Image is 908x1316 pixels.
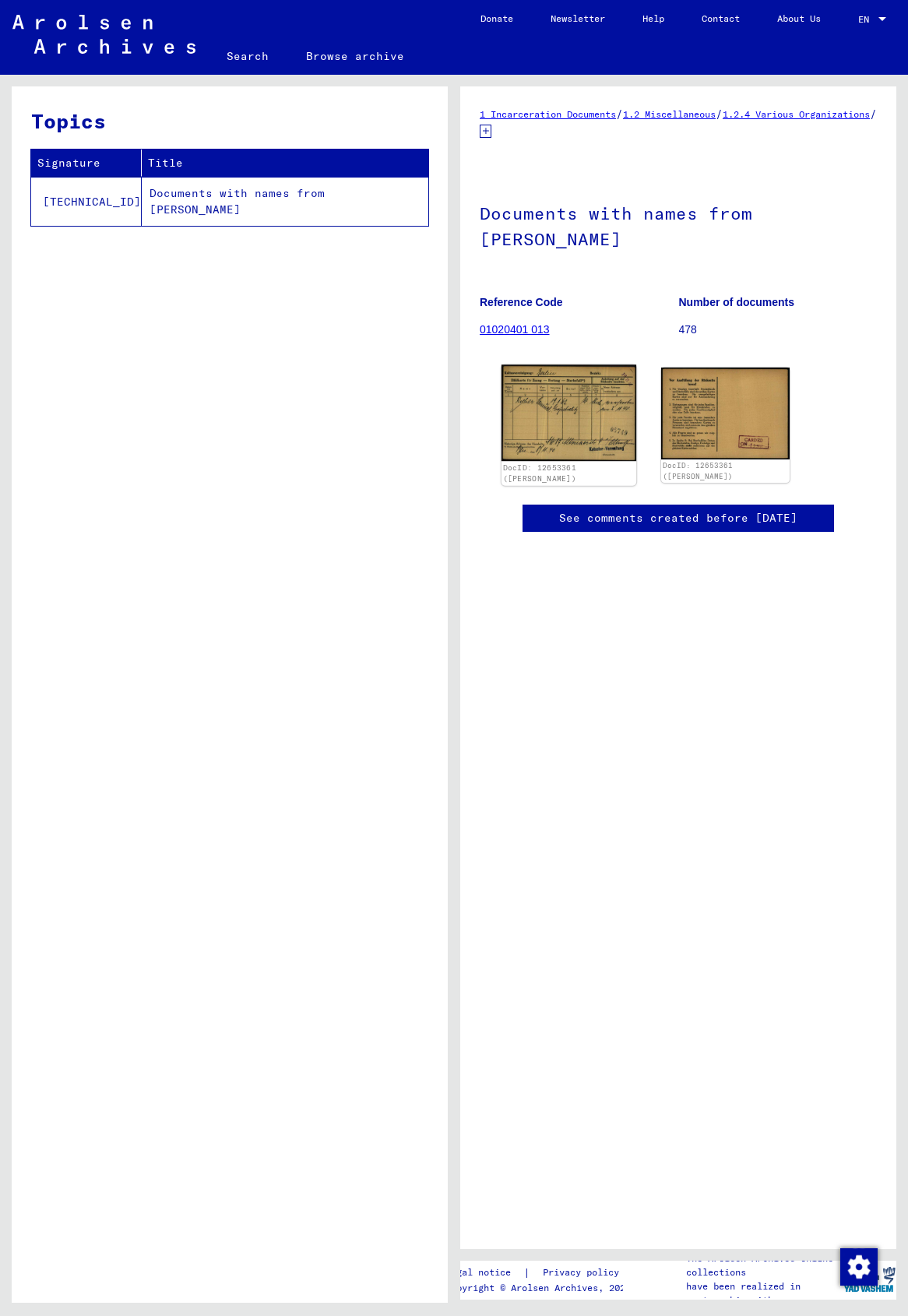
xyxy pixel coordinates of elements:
a: DocID: 12653361 ([PERSON_NAME]) [663,461,733,480]
img: 001.jpg [502,364,636,461]
p: Copyright © Arolsen Archives, 2021 [445,1281,638,1295]
img: Change consent [840,1248,878,1286]
p: have been realized in partnership with [686,1279,842,1307]
img: 002.jpg [661,368,790,459]
a: 1.2 Miscellaneous [623,108,716,120]
a: Browse archive [287,37,423,75]
td: Documents with names from [PERSON_NAME] [142,177,428,226]
a: 1 Incarceration Documents [480,108,616,120]
a: Privacy policy [530,1265,638,1281]
a: 01020401 013 [480,323,550,336]
span: / [616,107,623,121]
th: Signature [31,150,142,177]
td: [TECHNICAL_ID] [31,177,142,226]
h3: Topics [31,106,428,136]
p: The Arolsen Archives online collections [686,1251,842,1279]
span: / [870,107,877,121]
a: Legal notice [445,1265,523,1281]
b: Reference Code [480,296,563,308]
b: Number of documents [679,296,795,308]
h1: Documents with names from [PERSON_NAME] [480,178,877,272]
img: Arolsen_neg.svg [12,15,195,54]
span: / [716,107,723,121]
a: 1.2.4 Various Organizations [723,108,870,120]
div: | [445,1265,638,1281]
span: EN [858,14,875,25]
a: Search [208,37,287,75]
a: See comments created before [DATE] [559,510,797,526]
p: 478 [679,322,878,338]
div: Change consent [839,1247,877,1285]
a: DocID: 12653361 ([PERSON_NAME]) [503,463,577,484]
th: Title [142,150,428,177]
